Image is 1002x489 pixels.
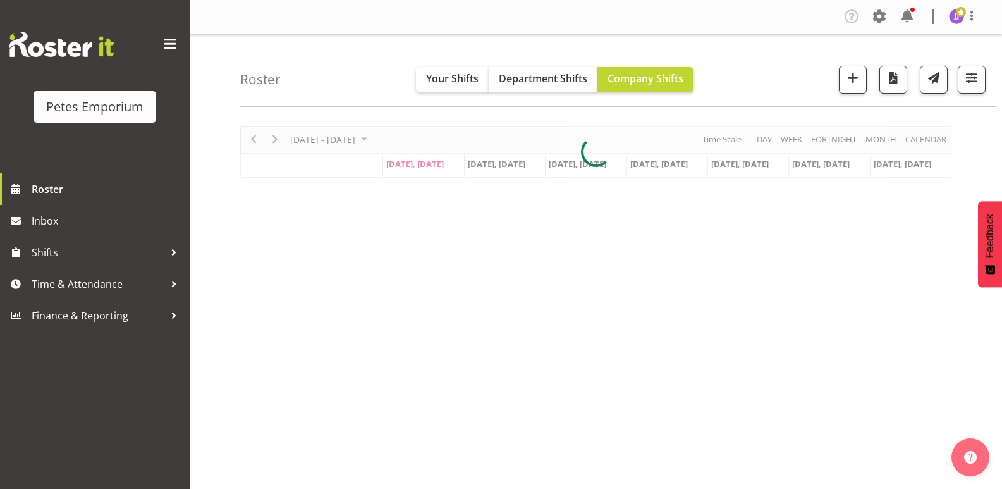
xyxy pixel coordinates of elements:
div: Petes Emporium [46,97,144,116]
img: janelle-jonkers702.jpg [949,9,964,24]
button: Send a list of all shifts for the selected filtered period to all rostered employees. [920,66,948,94]
button: Company Shifts [597,67,693,92]
img: help-xxl-2.png [964,451,977,464]
button: Feedback - Show survey [978,201,1002,287]
span: Roster [32,180,183,199]
button: Your Shifts [416,67,489,92]
h4: Roster [240,72,281,87]
img: Rosterit website logo [9,32,114,57]
span: Company Shifts [608,71,683,85]
button: Download a PDF of the roster according to the set date range. [879,66,907,94]
span: Feedback [984,214,996,258]
span: Time & Attendance [32,275,164,294]
span: Inbox [32,211,183,230]
button: Filter Shifts [958,66,986,94]
span: Finance & Reporting [32,306,164,325]
button: Add a new shift [839,66,867,94]
button: Department Shifts [489,67,597,92]
span: Your Shifts [426,71,479,85]
span: Shifts [32,243,164,262]
span: Department Shifts [499,71,587,85]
